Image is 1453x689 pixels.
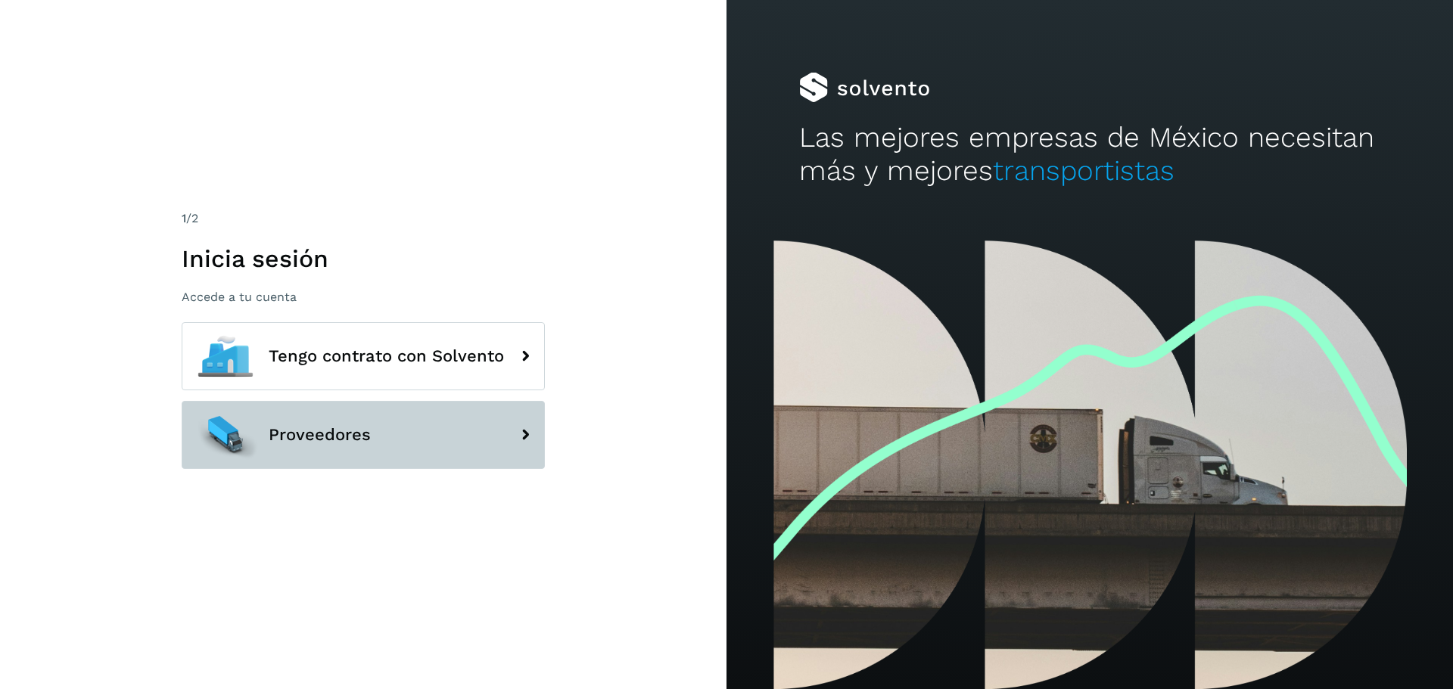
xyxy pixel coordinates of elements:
[182,290,545,304] p: Accede a tu cuenta
[182,209,545,228] div: /2
[182,322,545,390] button: Tengo contrato con Solvento
[269,347,504,365] span: Tengo contrato con Solvento
[182,244,545,273] h1: Inicia sesión
[182,211,186,225] span: 1
[799,121,1380,188] h2: Las mejores empresas de México necesitan más y mejores
[182,401,545,469] button: Proveedores
[269,426,371,444] span: Proveedores
[993,154,1175,187] span: transportistas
